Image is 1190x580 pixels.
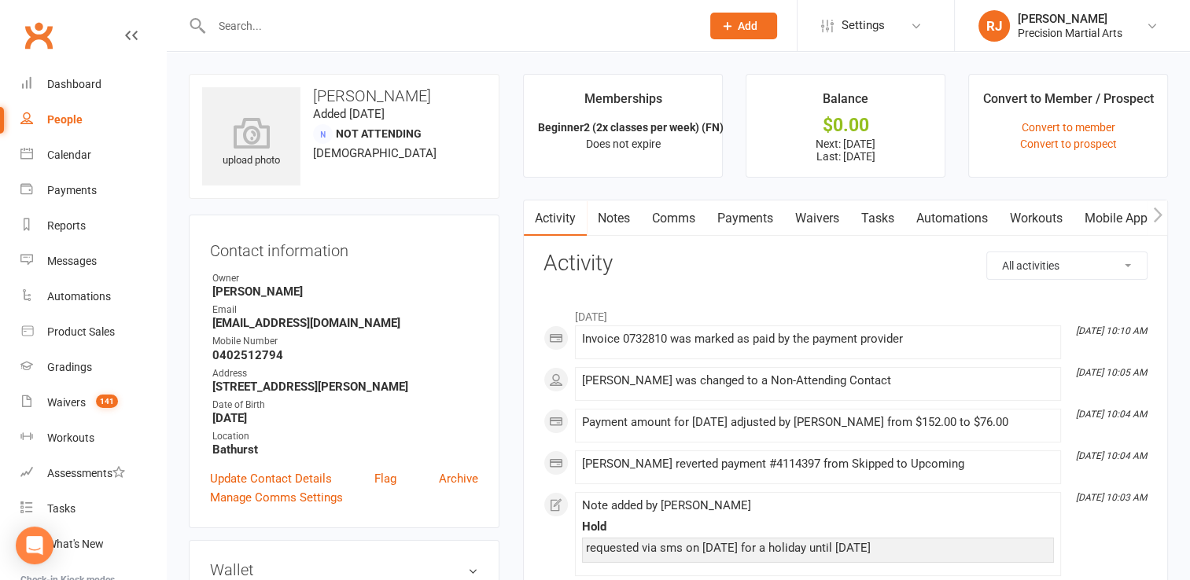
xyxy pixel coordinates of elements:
[20,385,166,420] a: Waivers 141
[47,149,91,161] div: Calendar
[582,520,1054,534] div: Hold
[47,219,86,232] div: Reports
[1076,492,1147,503] i: [DATE] 10:03 AM
[1076,325,1147,336] i: [DATE] 10:10 AM
[16,527,53,564] div: Open Intercom Messenger
[20,244,166,279] a: Messages
[538,121,724,134] strong: Beginner2 (2x classes per week) (FN)
[20,527,166,562] a: What's New
[20,420,166,456] a: Workouts
[1021,121,1114,134] a: Convert to member
[1018,12,1122,26] div: [PERSON_NAME]
[212,380,478,394] strong: [STREET_ADDRESS][PERSON_NAME]
[212,316,478,330] strong: [EMAIL_ADDRESS][DOMAIN_NAME]
[582,332,1054,346] div: Invoice 0732810 was marked as paid by the payment provider
[202,117,300,169] div: upload photo
[20,102,166,138] a: People
[212,348,478,362] strong: 0402512794
[210,469,332,488] a: Update Contact Details
[784,200,850,237] a: Waivers
[1076,450,1147,461] i: [DATE] 10:04 AM
[212,303,478,318] div: Email
[738,20,757,32] span: Add
[47,290,111,303] div: Automations
[210,488,343,507] a: Manage Comms Settings
[212,398,478,413] div: Date of Birth
[999,200,1074,237] a: Workouts
[47,255,97,267] div: Messages
[20,67,166,102] a: Dashboard
[210,561,478,578] h3: Wallet
[584,89,662,117] div: Memberships
[47,467,125,479] div: Assessments
[20,138,166,173] a: Calendar
[202,87,486,105] h3: [PERSON_NAME]
[587,200,641,237] a: Notes
[47,538,104,550] div: What's New
[212,334,478,349] div: Mobile Number
[313,146,437,160] span: [DEMOGRAPHIC_DATA]
[374,469,396,488] a: Flag
[47,431,94,444] div: Workouts
[212,366,478,381] div: Address
[761,138,930,163] p: Next: [DATE] Last: [DATE]
[20,350,166,385] a: Gradings
[96,395,118,408] span: 141
[20,491,166,527] a: Tasks
[582,374,1054,387] div: [PERSON_NAME] was changed to a Non-Attending Contact
[212,411,478,425] strong: [DATE]
[47,502,76,515] div: Tasks
[47,396,86,409] div: Waivers
[983,89,1154,117] div: Convert to Member / Prospect
[1019,138,1116,150] a: Convert to prospect
[978,10,1010,42] div: RJ
[20,279,166,314] a: Automations
[823,89,868,117] div: Balance
[20,173,166,208] a: Payments
[212,429,478,444] div: Location
[20,314,166,350] a: Product Sales
[543,251,1148,276] h3: Activity
[47,78,101,90] div: Dashboard
[212,284,478,299] strong: [PERSON_NAME]
[586,138,661,150] span: Does not expire
[1074,200,1159,237] a: Mobile App
[439,469,478,488] a: Archive
[905,200,999,237] a: Automations
[1076,367,1147,378] i: [DATE] 10:05 AM
[582,457,1054,471] div: [PERSON_NAME] reverted payment #4114397 from Skipped to Upcoming
[336,127,422,140] span: Not Attending
[207,15,690,37] input: Search...
[1018,26,1122,40] div: Precision Martial Arts
[19,16,58,55] a: Clubworx
[842,8,885,43] span: Settings
[1076,409,1147,420] i: [DATE] 10:04 AM
[582,416,1054,429] div: Payment amount for [DATE] adjusted by [PERSON_NAME] from $152.00 to $76.00
[582,499,1054,512] div: Note added by [PERSON_NAME]
[586,541,1050,555] div: requested via sms on [DATE] for a holiday until [DATE]
[210,236,478,259] h3: Contact information
[212,442,478,457] strong: Bathurst
[850,200,905,237] a: Tasks
[47,325,115,338] div: Product Sales
[313,107,385,121] time: Added [DATE]
[706,200,784,237] a: Payments
[543,300,1148,325] li: [DATE]
[641,200,706,237] a: Comms
[47,184,97,196] div: Payments
[20,456,166,491] a: Assessments
[710,13,777,39] button: Add
[212,271,478,286] div: Owner
[524,200,587,237] a: Activity
[761,117,930,134] div: $0.00
[47,361,92,373] div: Gradings
[20,208,166,244] a: Reports
[47,113,83,126] div: People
